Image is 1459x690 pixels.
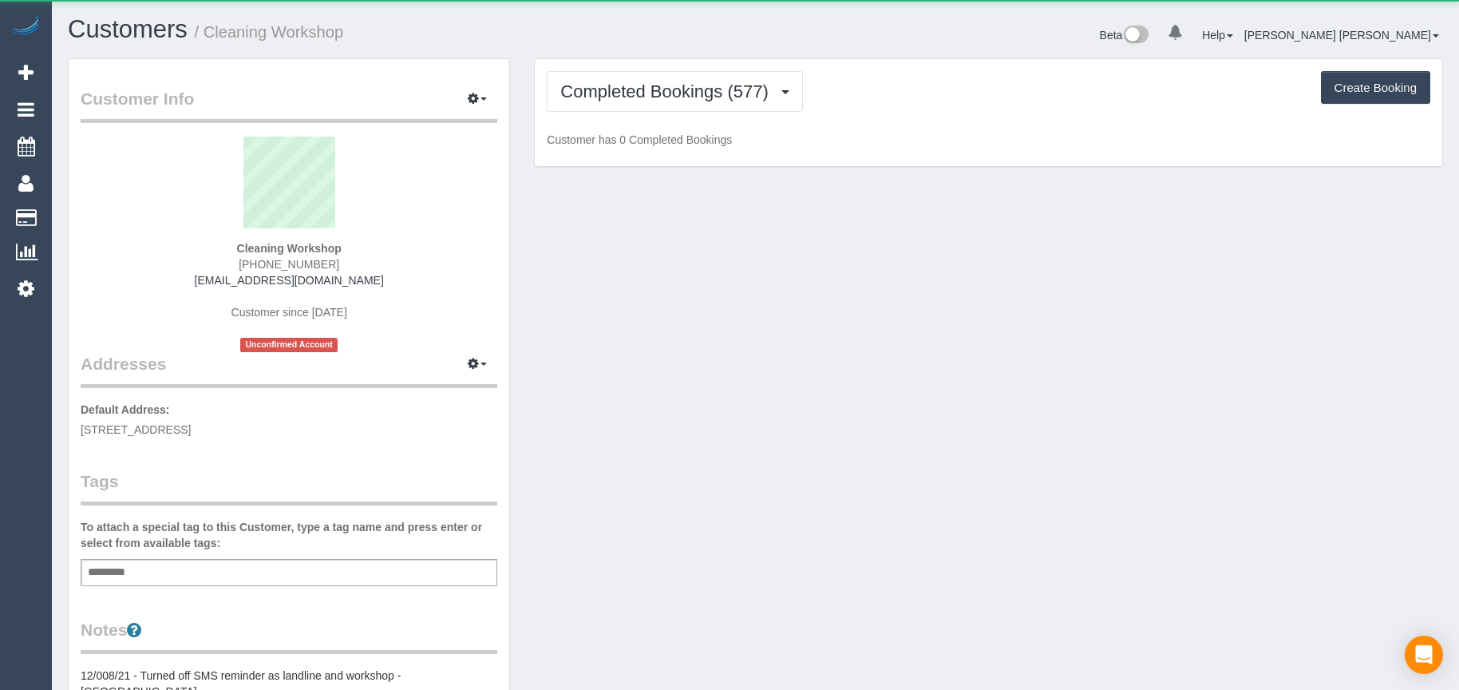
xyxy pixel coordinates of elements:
[81,470,497,506] legend: Tags
[1122,26,1149,46] img: New interface
[1202,29,1233,42] a: Help
[1321,71,1430,105] button: Create Booking
[81,402,170,418] label: Default Address:
[10,16,42,38] img: Automaid Logo
[81,618,497,654] legend: Notes
[1244,29,1439,42] a: [PERSON_NAME] [PERSON_NAME]
[231,306,347,319] span: Customer since [DATE]
[81,87,497,123] legend: Customer Info
[560,81,776,101] span: Completed Bookings (577)
[195,23,344,41] small: / Cleaning Workshop
[81,423,191,436] span: [STREET_ADDRESS]
[1100,29,1149,42] a: Beta
[1405,636,1443,674] div: Open Intercom Messenger
[240,338,338,351] span: Unconfirmed Account
[237,242,342,255] strong: Cleaning Workshop
[547,132,1430,148] p: Customer has 0 Completed Bookings
[547,71,803,112] button: Completed Bookings (577)
[239,258,339,271] span: [PHONE_NUMBER]
[81,519,497,551] label: To attach a special tag to this Customer, type a tag name and press enter or select from availabl...
[68,15,188,43] a: Customers
[195,274,384,287] a: [EMAIL_ADDRESS][DOMAIN_NAME]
